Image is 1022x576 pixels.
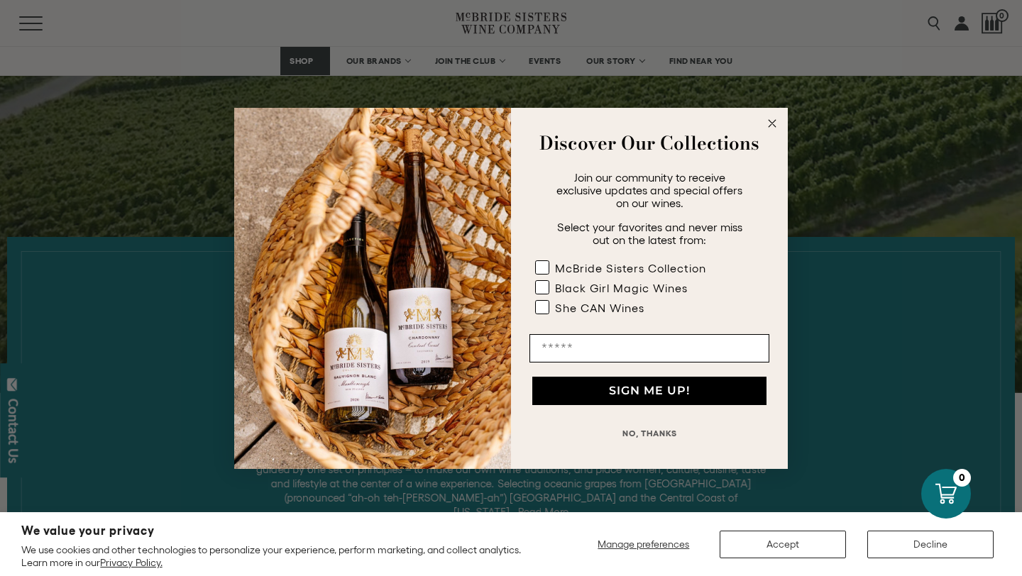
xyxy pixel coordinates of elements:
[867,531,994,558] button: Decline
[556,171,742,209] span: Join our community to receive exclusive updates and special offers on our wines.
[539,129,759,157] strong: Discover Our Collections
[555,282,688,294] div: Black Girl Magic Wines
[529,419,769,448] button: NO, THANKS
[234,108,511,469] img: 42653730-7e35-4af7-a99d-12bf478283cf.jpeg
[764,115,781,132] button: Close dialog
[555,262,706,275] div: McBride Sisters Collection
[21,543,540,569] p: We use cookies and other technologies to personalize your experience, perform marketing, and coll...
[100,557,162,568] a: Privacy Policy.
[529,334,769,362] input: Email
[589,531,698,558] button: Manage preferences
[598,538,689,550] span: Manage preferences
[21,525,540,537] h2: We value your privacy
[532,377,766,405] button: SIGN ME UP!
[557,221,742,246] span: Select your favorites and never miss out on the latest from:
[953,469,971,487] div: 0
[555,301,644,314] div: She CAN Wines
[720,531,846,558] button: Accept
